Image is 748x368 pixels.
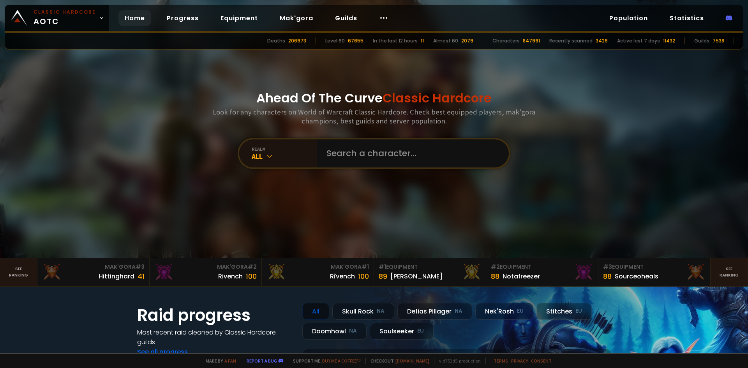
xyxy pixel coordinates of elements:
[288,358,361,364] span: Support me,
[348,37,363,44] div: 67655
[663,37,675,44] div: 11432
[475,303,533,320] div: Nek'Rosh
[137,347,188,356] a: See all progress
[34,9,96,27] span: AOTC
[332,303,394,320] div: Skull Rock
[531,358,552,364] a: Consent
[150,258,262,286] a: Mak'Gora#2Rivench100
[262,258,374,286] a: Mak'Gora#1Rîvench100
[137,328,293,347] h4: Most recent raid cleaned by Classic Hardcore guilds
[370,323,434,340] div: Soulseeker
[118,10,151,26] a: Home
[373,37,418,44] div: In the last 12 hours
[694,37,709,44] div: Guilds
[267,37,285,44] div: Deaths
[246,271,257,282] div: 100
[154,263,257,271] div: Mak'Gora
[461,37,473,44] div: 2079
[596,37,608,44] div: 3426
[273,10,319,26] a: Mak'gora
[137,303,293,328] h1: Raid progress
[5,5,109,31] a: Classic HardcoreAOTC
[377,307,385,315] small: NA
[322,139,499,167] input: Search a character...
[252,152,317,161] div: All
[379,271,387,282] div: 89
[491,263,593,271] div: Equipment
[491,263,500,271] span: # 2
[397,303,472,320] div: Defias Pillager
[252,146,317,152] div: realm
[161,10,205,26] a: Progress
[603,263,612,271] span: # 3
[603,271,612,282] div: 88
[358,271,369,282] div: 100
[330,271,355,281] div: Rîvench
[575,307,582,315] small: EU
[395,358,429,364] a: [DOMAIN_NAME]
[417,327,424,335] small: EU
[379,263,386,271] span: # 1
[603,263,706,271] div: Equipment
[325,37,345,44] div: Level 60
[42,263,145,271] div: Mak'Gora
[201,358,236,364] span: Made by
[663,10,710,26] a: Statistics
[322,358,361,364] a: Buy me a coffee
[503,271,540,281] div: Notafreezer
[494,358,508,364] a: Terms
[517,307,524,315] small: EU
[214,10,264,26] a: Equipment
[329,10,363,26] a: Guilds
[598,258,711,286] a: #3Equipment88Sourceoheals
[374,258,486,286] a: #1Equipment89[PERSON_NAME]
[434,358,481,364] span: v. d752d5 - production
[34,9,96,16] small: Classic Hardcore
[511,358,528,364] a: Privacy
[302,323,367,340] div: Doomhowl
[248,263,257,271] span: # 2
[492,37,520,44] div: Characters
[349,327,357,335] small: NA
[224,358,236,364] a: a fan
[218,271,243,281] div: Rivench
[615,271,658,281] div: Sourceoheals
[256,89,492,107] h1: Ahead Of The Curve
[523,37,540,44] div: 847991
[288,37,306,44] div: 206973
[549,37,593,44] div: Recently scanned
[390,271,443,281] div: [PERSON_NAME]
[365,358,429,364] span: Checkout
[37,258,150,286] a: Mak'Gora#3Hittinghard41
[362,263,369,271] span: # 1
[433,37,458,44] div: Almost 60
[302,303,329,320] div: All
[138,271,145,282] div: 41
[383,89,492,107] span: Classic Hardcore
[247,358,277,364] a: Report a bug
[536,303,592,320] div: Stitches
[421,37,424,44] div: 11
[266,263,369,271] div: Mak'Gora
[713,37,724,44] div: 7538
[210,107,538,125] h3: Look for any characters on World of Warcraft Classic Hardcore. Check best equipped players, mak'g...
[136,263,145,271] span: # 3
[603,10,654,26] a: Population
[491,271,499,282] div: 88
[486,258,598,286] a: #2Equipment88Notafreezer
[617,37,660,44] div: Active last 7 days
[711,258,748,286] a: Seeranking
[455,307,462,315] small: NA
[379,263,481,271] div: Equipment
[99,271,134,281] div: Hittinghard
